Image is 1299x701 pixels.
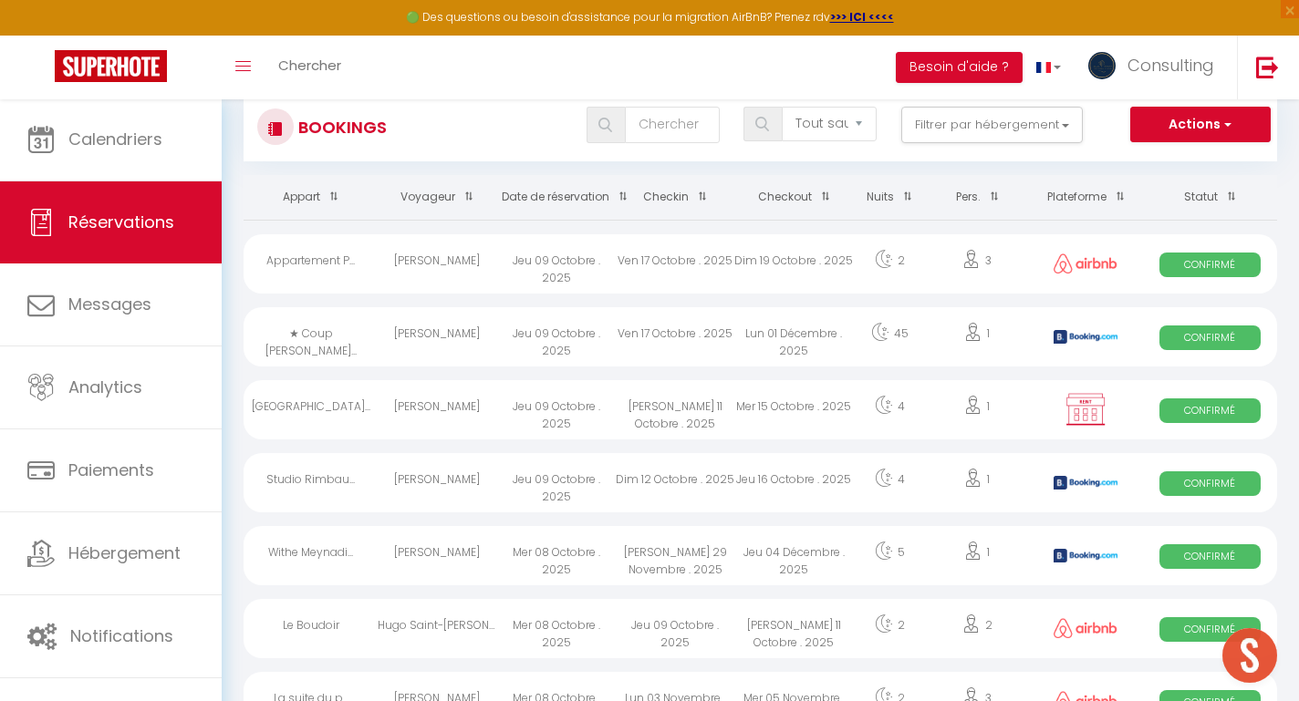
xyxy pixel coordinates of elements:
[734,175,853,220] th: Sort by checkout
[901,107,1084,143] button: Filtrer par hébergement
[854,175,926,220] th: Sort by nights
[625,107,720,143] input: Chercher
[1222,628,1277,683] div: Ouvrir le chat
[616,175,734,220] th: Sort by checkin
[1143,175,1277,220] th: Sort by status
[1130,107,1271,143] button: Actions
[294,107,387,148] h3: Bookings
[244,175,378,220] th: Sort by rentals
[68,376,142,398] span: Analytics
[926,175,1029,220] th: Sort by people
[378,175,496,220] th: Sort by guest
[70,624,173,647] span: Notifications
[1128,54,1214,77] span: Consulting
[55,50,167,82] img: Super Booking
[830,9,894,25] a: >>> ICI <<<<
[497,175,616,220] th: Sort by booking date
[1029,175,1143,220] th: Sort by channel
[68,541,181,564] span: Hébergement
[896,52,1023,83] button: Besoin d'aide ?
[1256,56,1279,78] img: logout
[1088,52,1116,79] img: ...
[68,128,162,150] span: Calendriers
[1075,36,1237,99] a: ... Consulting
[68,211,174,233] span: Réservations
[68,293,151,315] span: Messages
[265,36,355,99] a: Chercher
[278,56,341,75] span: Chercher
[68,459,154,481] span: Paiements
